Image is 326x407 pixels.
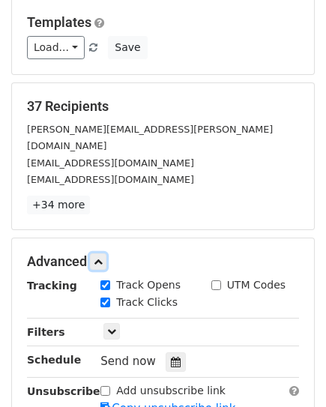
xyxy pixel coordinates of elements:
[108,36,147,59] button: Save
[27,174,194,185] small: [EMAIL_ADDRESS][DOMAIN_NAME]
[27,326,65,338] strong: Filters
[27,280,77,292] strong: Tracking
[251,335,326,407] iframe: Chat Widget
[227,277,286,293] label: UTM Codes
[27,157,194,169] small: [EMAIL_ADDRESS][DOMAIN_NAME]
[27,98,299,115] h5: 37 Recipients
[27,385,100,397] strong: Unsubscribe
[100,355,156,368] span: Send now
[27,124,273,152] small: [PERSON_NAME][EMAIL_ADDRESS][PERSON_NAME][DOMAIN_NAME]
[27,36,85,59] a: Load...
[116,295,178,310] label: Track Clicks
[27,14,91,30] a: Templates
[27,354,81,366] strong: Schedule
[116,383,226,399] label: Add unsubscribe link
[27,196,90,214] a: +34 more
[27,253,299,270] h5: Advanced
[116,277,181,293] label: Track Opens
